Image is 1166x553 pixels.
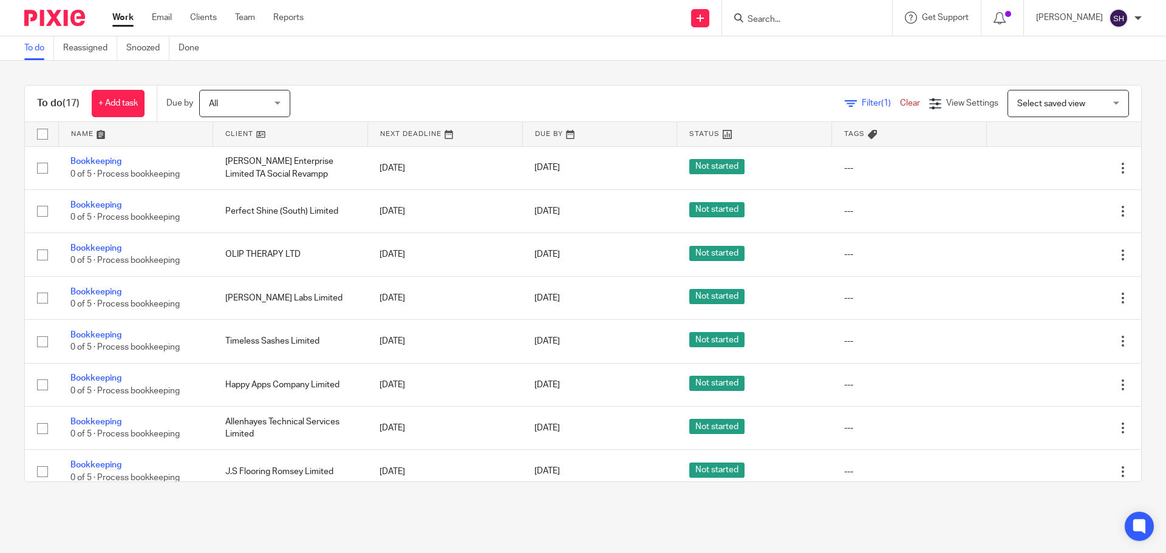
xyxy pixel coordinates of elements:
[844,162,975,174] div: ---
[844,205,975,217] div: ---
[213,276,368,319] td: [PERSON_NAME] Labs Limited
[689,463,745,478] span: Not started
[70,430,180,438] span: 0 of 5 · Process bookkeeping
[24,36,54,60] a: To do
[689,159,745,174] span: Not started
[900,99,920,107] a: Clear
[689,202,745,217] span: Not started
[273,12,304,24] a: Reports
[689,246,745,261] span: Not started
[63,36,117,60] a: Reassigned
[209,100,218,108] span: All
[367,233,522,276] td: [DATE]
[213,233,368,276] td: OLIP THERAPY LTD
[70,473,180,482] span: 0 of 5 · Process bookkeeping
[367,320,522,363] td: [DATE]
[213,320,368,363] td: Timeless Sashes Limited
[1017,100,1085,108] span: Select saved view
[213,450,368,493] td: J.S Flooring Romsey Limited
[70,387,180,395] span: 0 of 5 · Process bookkeeping
[746,15,856,25] input: Search
[534,207,560,215] span: [DATE]
[946,99,998,107] span: View Settings
[179,36,208,60] a: Done
[126,36,169,60] a: Snoozed
[70,418,121,426] a: Bookkeeping
[367,407,522,450] td: [DATE]
[534,164,560,172] span: [DATE]
[689,419,745,434] span: Not started
[213,363,368,406] td: Happy Apps Company Limited
[70,300,180,308] span: 0 of 5 · Process bookkeeping
[70,201,121,209] a: Bookkeeping
[112,12,134,24] a: Work
[844,422,975,434] div: ---
[367,450,522,493] td: [DATE]
[862,99,900,107] span: Filter
[922,13,969,22] span: Get Support
[213,189,368,232] td: Perfect Shine (South) Limited
[213,146,368,189] td: [PERSON_NAME] Enterprise Limited TA Social Revampp
[235,12,255,24] a: Team
[92,90,145,117] a: + Add task
[534,250,560,259] span: [DATE]
[166,97,193,109] p: Due by
[1036,12,1103,24] p: [PERSON_NAME]
[367,189,522,232] td: [DATE]
[534,467,560,476] span: [DATE]
[689,332,745,347] span: Not started
[367,363,522,406] td: [DATE]
[152,12,172,24] a: Email
[1109,8,1128,28] img: svg%3E
[844,335,975,347] div: ---
[190,12,217,24] a: Clients
[70,374,121,382] a: Bookkeeping
[367,146,522,189] td: [DATE]
[844,466,975,478] div: ---
[534,424,560,432] span: [DATE]
[844,292,975,304] div: ---
[534,294,560,302] span: [DATE]
[534,381,560,389] span: [DATE]
[844,379,975,391] div: ---
[63,98,80,108] span: (17)
[70,461,121,469] a: Bookkeeping
[534,337,560,345] span: [DATE]
[70,244,121,253] a: Bookkeeping
[70,344,180,352] span: 0 of 5 · Process bookkeeping
[844,131,865,137] span: Tags
[70,213,180,222] span: 0 of 5 · Process bookkeeping
[881,99,891,107] span: (1)
[70,157,121,166] a: Bookkeeping
[213,407,368,450] td: Allenhayes Technical Services Limited
[24,10,85,26] img: Pixie
[367,276,522,319] td: [DATE]
[70,170,180,178] span: 0 of 5 · Process bookkeeping
[70,257,180,265] span: 0 of 5 · Process bookkeeping
[37,97,80,110] h1: To do
[689,376,745,391] span: Not started
[689,289,745,304] span: Not started
[70,288,121,296] a: Bookkeeping
[844,248,975,260] div: ---
[70,331,121,339] a: Bookkeeping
